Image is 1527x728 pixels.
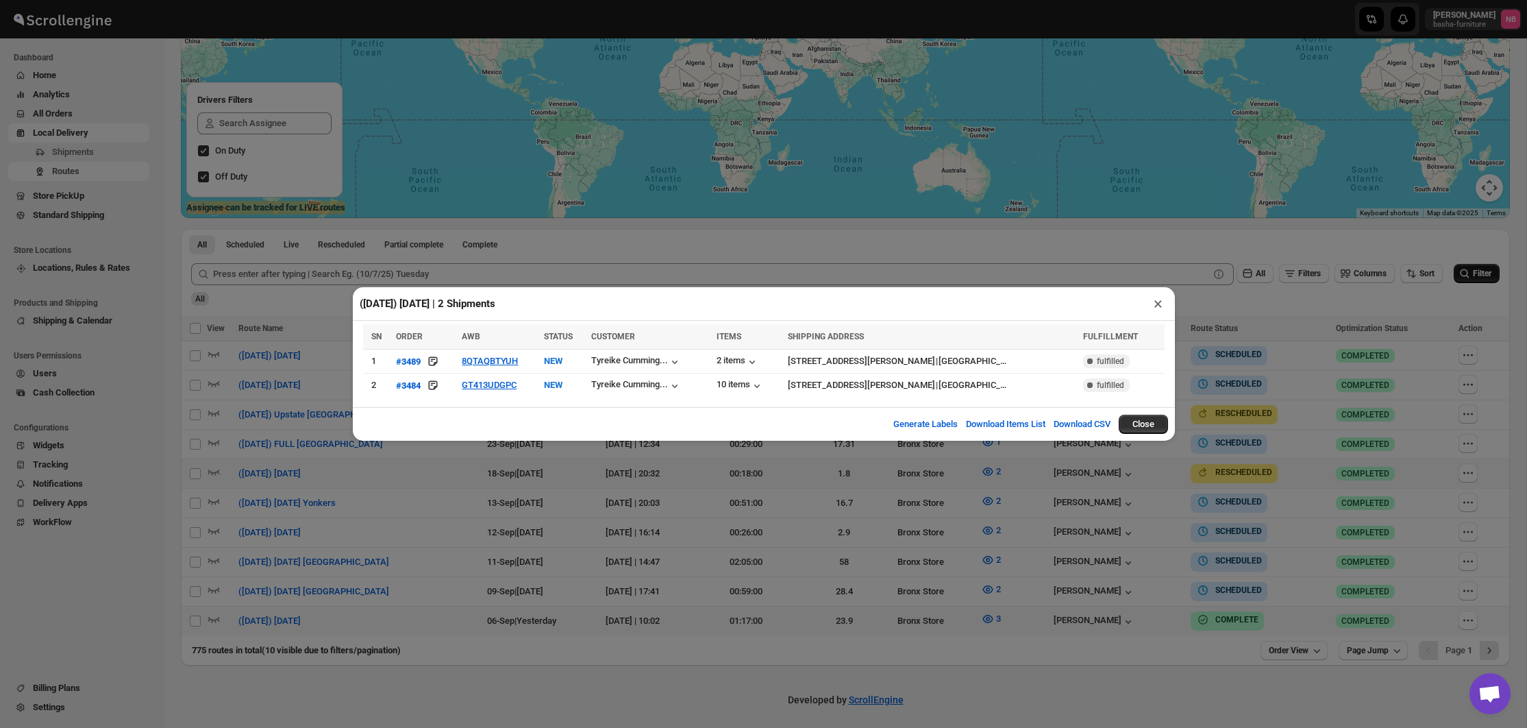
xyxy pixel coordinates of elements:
[788,378,935,392] div: [STREET_ADDRESS][PERSON_NAME]
[396,378,421,392] button: #3484
[939,354,1011,368] div: [GEOGRAPHIC_DATA]
[717,379,764,393] button: 10 items
[717,332,741,341] span: ITEMS
[788,354,935,368] div: [STREET_ADDRESS][PERSON_NAME]
[591,355,682,369] button: Tyreike Cumming...
[544,380,562,390] span: NEW
[360,297,495,311] h2: ([DATE]) [DATE] | 2 Shipments
[1097,380,1124,391] span: fulfilled
[591,332,635,341] span: CUSTOMER
[462,380,517,390] button: GT413UDGPC
[788,332,864,341] span: SHIPPING ADDRESS
[396,332,423,341] span: ORDER
[717,355,759,369] button: 2 items
[591,379,682,393] button: Tyreike Cumming...
[371,332,382,341] span: SN
[939,378,1011,392] div: [GEOGRAPHIC_DATA]
[1119,415,1168,434] button: Close
[544,332,573,341] span: STATUS
[1083,332,1138,341] span: FULFILLMENT
[885,411,966,438] button: Generate Labels
[1148,294,1168,313] button: ×
[462,356,518,366] button: 8QTAQBTYUH
[462,332,480,341] span: AWB
[1097,356,1124,367] span: fulfilled
[363,350,392,374] td: 1
[788,354,1075,368] div: |
[363,374,392,398] td: 2
[396,356,421,367] div: #3489
[544,356,562,366] span: NEW
[591,355,668,365] div: Tyreike Cumming...
[958,411,1054,438] button: Download Items List
[396,380,421,391] div: #3484
[591,379,668,389] div: Tyreike Cumming...
[1469,673,1511,714] a: Open chat
[788,378,1075,392] div: |
[1045,411,1119,438] button: Download CSV
[396,354,421,368] button: #3489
